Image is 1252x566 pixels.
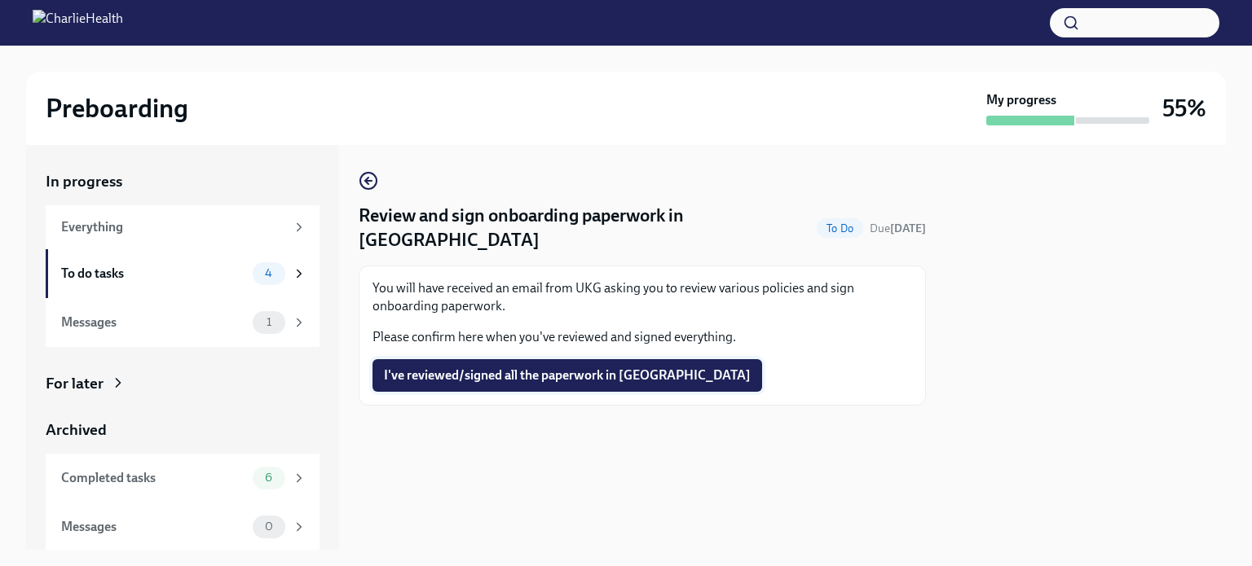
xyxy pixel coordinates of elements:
[46,419,320,441] a: Archived
[46,454,320,502] a: Completed tasks6
[46,205,320,249] a: Everything
[255,520,283,533] span: 0
[46,373,320,394] a: For later
[384,367,751,384] span: I've reviewed/signed all the paperwork in [GEOGRAPHIC_DATA]
[33,10,123,36] img: CharlieHealth
[870,221,926,236] span: August 31st, 2025 09:00
[46,249,320,298] a: To do tasks4
[61,518,246,536] div: Messages
[1162,94,1206,123] h3: 55%
[373,328,912,346] p: Please confirm here when you've reviewed and signed everything.
[46,92,188,125] h2: Preboarding
[817,222,863,235] span: To Do
[373,279,912,315] p: You will have received an email from UKG asking you to review various policies and sign onboardin...
[255,267,282,279] span: 4
[61,218,285,236] div: Everything
[257,316,281,328] span: 1
[255,472,282,484] span: 6
[46,373,104,394] div: For later
[373,359,762,392] button: I've reviewed/signed all the paperwork in [GEOGRAPHIC_DATA]
[46,171,320,192] a: In progress
[870,222,926,235] span: Due
[46,298,320,347] a: Messages1
[61,469,246,487] div: Completed tasks
[46,502,320,551] a: Messages0
[61,265,246,283] div: To do tasks
[890,222,926,235] strong: [DATE]
[986,91,1056,109] strong: My progress
[359,204,810,252] h4: Review and sign onboarding paperwork in [GEOGRAPHIC_DATA]
[61,314,246,331] div: Messages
